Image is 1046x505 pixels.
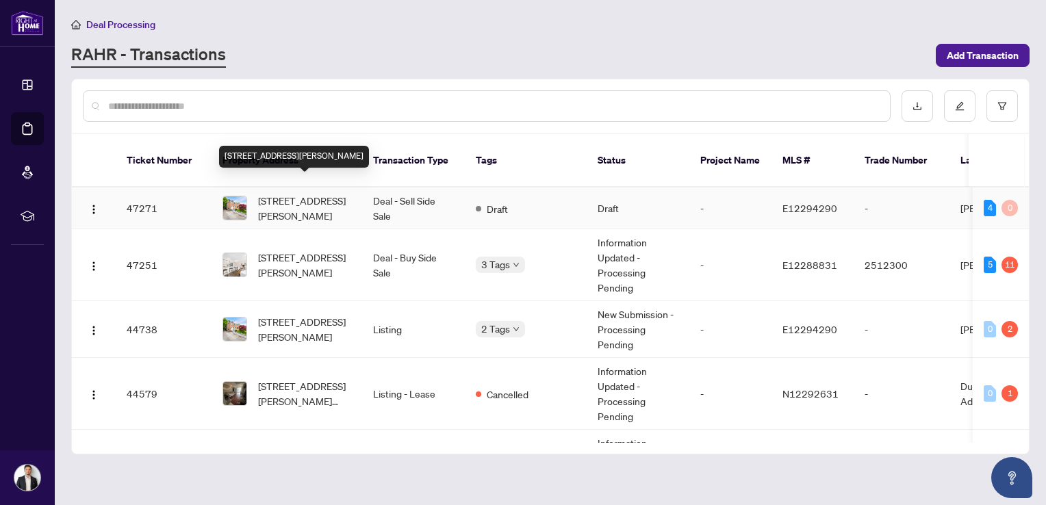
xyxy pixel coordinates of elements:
td: 2512300 [854,229,949,301]
span: filter [997,101,1007,111]
div: 2 [1002,321,1018,337]
td: - [689,430,771,502]
td: Information Updated - Processing Pending [587,229,689,301]
span: Draft [487,201,508,216]
button: download [902,90,933,122]
th: MLS # [771,134,854,187]
button: edit [944,90,975,122]
span: 2 Tags [481,321,510,337]
td: - [854,187,949,229]
td: - [854,430,949,502]
img: thumbnail-img [223,318,246,341]
td: 44738 [116,301,212,358]
span: E12294290 [782,202,837,214]
td: - [689,358,771,430]
div: 0 [984,385,996,402]
td: Deal - Sell Side Sale [362,187,465,229]
td: - [689,187,771,229]
span: [STREET_ADDRESS][PERSON_NAME][PERSON_NAME] [258,378,351,409]
span: down [513,326,520,333]
div: 4 [984,200,996,216]
img: thumbnail-img [223,196,246,220]
button: filter [986,90,1018,122]
a: RAHR - Transactions [71,43,226,68]
td: 47251 [116,229,212,301]
td: 47271 [116,187,212,229]
td: Listing - Lease [362,358,465,430]
span: [STREET_ADDRESS][PERSON_NAME] [258,193,351,223]
div: 11 [1002,257,1018,273]
td: Draft [587,187,689,229]
td: - [689,229,771,301]
div: 0 [984,321,996,337]
div: 0 [1002,200,1018,216]
button: Logo [83,254,105,276]
span: down [513,261,520,268]
img: Logo [88,261,99,272]
span: Add Transaction [947,44,1019,66]
th: Status [587,134,689,187]
img: Profile Icon [14,465,40,491]
img: thumbnail-img [223,382,246,405]
th: Project Name [689,134,771,187]
span: Deal Processing [86,18,155,31]
span: E12288831 [782,259,837,271]
div: 1 [1002,385,1018,402]
td: Information Updated - Processing Pending [587,358,689,430]
span: home [71,20,81,29]
th: Tags [465,134,587,187]
img: thumbnail-img [223,253,246,276]
td: Listing [362,430,465,502]
img: logo [11,10,44,36]
div: [STREET_ADDRESS][PERSON_NAME] [219,146,369,168]
th: Property Address [212,134,362,187]
td: 44318 [116,430,212,502]
td: - [854,358,949,430]
span: [STREET_ADDRESS][PERSON_NAME] [258,314,351,344]
img: Logo [88,325,99,336]
td: Deal - Buy Side Sale [362,229,465,301]
th: Trade Number [854,134,949,187]
th: Transaction Type [362,134,465,187]
button: Logo [83,318,105,340]
button: Add Transaction [936,44,1030,67]
img: Logo [88,389,99,400]
span: [STREET_ADDRESS][PERSON_NAME] [258,250,351,280]
span: edit [955,101,965,111]
span: N12292631 [782,387,839,400]
td: - [854,301,949,358]
img: Logo [88,204,99,215]
td: - [689,301,771,358]
span: Cancelled [487,387,528,402]
td: Listing [362,301,465,358]
th: Ticket Number [116,134,212,187]
span: E12294290 [782,323,837,335]
button: Logo [83,383,105,404]
span: download [913,101,922,111]
button: Logo [83,197,105,219]
button: Open asap [991,457,1032,498]
span: 3 Tags [481,257,510,272]
td: 44579 [116,358,212,430]
td: New Submission - Processing Pending [587,301,689,358]
td: Information Updated - Processing Pending [587,430,689,502]
div: 5 [984,257,996,273]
